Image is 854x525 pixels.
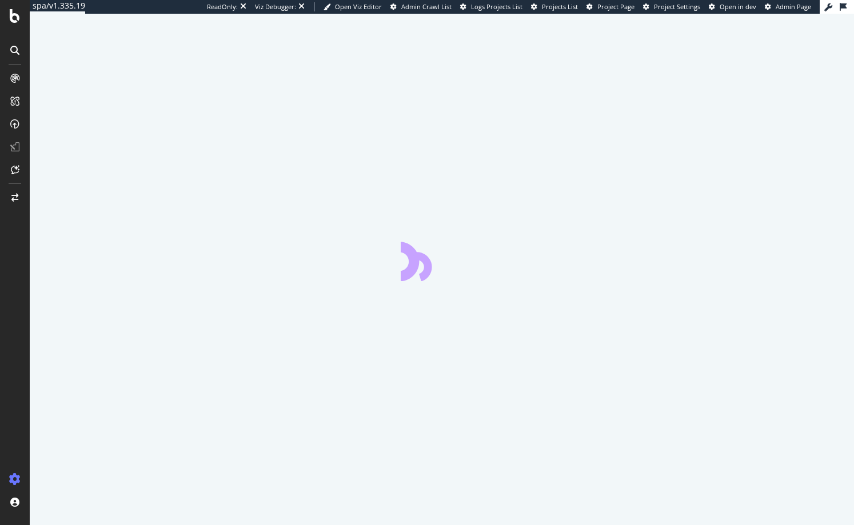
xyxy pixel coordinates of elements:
[709,2,756,11] a: Open in dev
[390,2,452,11] a: Admin Crawl List
[765,2,811,11] a: Admin Page
[207,2,238,11] div: ReadOnly:
[542,2,578,11] span: Projects List
[720,2,756,11] span: Open in dev
[597,2,634,11] span: Project Page
[324,2,382,11] a: Open Viz Editor
[401,240,483,281] div: animation
[471,2,522,11] span: Logs Projects List
[643,2,700,11] a: Project Settings
[401,2,452,11] span: Admin Crawl List
[654,2,700,11] span: Project Settings
[531,2,578,11] a: Projects List
[255,2,296,11] div: Viz Debugger:
[335,2,382,11] span: Open Viz Editor
[460,2,522,11] a: Logs Projects List
[776,2,811,11] span: Admin Page
[586,2,634,11] a: Project Page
